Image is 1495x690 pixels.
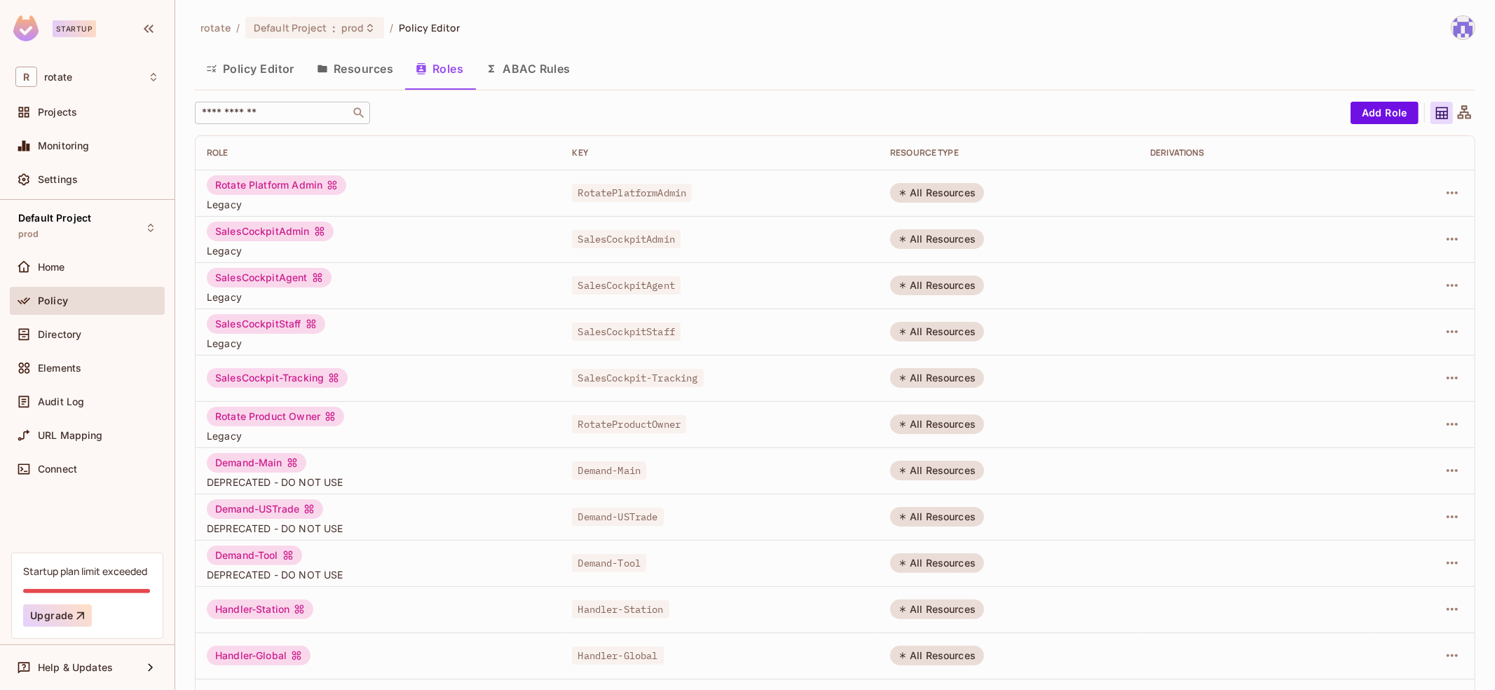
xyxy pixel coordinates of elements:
[572,647,663,665] span: Handler-Global
[890,322,984,341] div: All Resources
[1452,16,1475,39] img: yoongjia@letsrotate.com
[890,229,984,249] div: All Resources
[572,461,646,480] span: Demand-Main
[572,508,663,526] span: Demand-USTrade
[207,568,549,581] span: DEPRECATED - DO NOT USE
[890,183,984,203] div: All Resources
[207,222,334,241] div: SalesCockpitAdmin
[254,21,327,34] span: Default Project
[341,21,364,34] span: prod
[195,51,306,86] button: Policy Editor
[23,564,147,578] div: Startup plan limit exceeded
[38,396,84,407] span: Audit Log
[207,147,549,158] div: Role
[207,268,332,287] div: SalesCockpitAgent
[572,147,868,158] div: Key
[38,464,77,475] span: Connect
[207,646,310,665] div: Handler-Global
[236,21,240,34] li: /
[38,662,113,673] span: Help & Updates
[572,323,681,341] span: SalesCockpitStaff
[207,522,549,535] span: DEPRECATED - DO NOT USE
[207,499,323,519] div: Demand-USTrade
[1150,147,1363,158] div: Derivations
[38,430,103,441] span: URL Mapping
[572,184,692,202] span: RotatePlatformAdmin
[38,329,81,340] span: Directory
[38,363,81,374] span: Elements
[890,553,984,573] div: All Resources
[890,646,984,665] div: All Resources
[23,604,92,627] button: Upgrade
[390,21,393,34] li: /
[890,461,984,480] div: All Resources
[572,369,703,387] span: SalesCockpit-Tracking
[38,140,90,151] span: Monitoring
[207,429,549,442] span: Legacy
[207,407,344,426] div: Rotate Product Owner
[53,20,96,37] div: Startup
[306,51,404,86] button: Resources
[207,314,325,334] div: SalesCockpitStaff
[207,244,549,257] span: Legacy
[890,414,984,434] div: All Resources
[38,174,78,185] span: Settings
[572,554,646,572] span: Demand-Tool
[399,21,460,34] span: Policy Editor
[13,15,39,41] img: SReyMgAAAABJRU5ErkJggg==
[18,229,39,240] span: prod
[890,600,984,619] div: All Resources
[207,337,549,350] span: Legacy
[332,22,336,34] span: :
[572,276,681,295] span: SalesCockpitAgent
[18,212,91,224] span: Default Project
[890,147,1128,158] div: RESOURCE TYPE
[207,475,549,489] span: DEPRECATED - DO NOT USE
[44,72,72,83] span: Workspace: rotate
[207,175,346,195] div: Rotate Platform Admin
[890,507,984,527] div: All Resources
[200,21,231,34] span: the active workspace
[475,51,582,86] button: ABAC Rules
[404,51,475,86] button: Roles
[890,368,984,388] div: All Resources
[207,290,549,304] span: Legacy
[207,198,549,211] span: Legacy
[38,107,77,118] span: Projects
[207,368,348,388] div: SalesCockpit-Tracking
[207,453,306,473] div: Demand-Main
[38,295,68,306] span: Policy
[572,415,686,433] span: RotateProductOwner
[38,262,65,273] span: Home
[890,276,984,295] div: All Resources
[572,230,681,248] span: SalesCockpitAdmin
[207,600,313,619] div: Handler-Station
[15,67,37,87] span: R
[207,546,302,565] div: Demand-Tool
[1351,102,1419,124] button: Add Role
[572,600,669,618] span: Handler-Station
